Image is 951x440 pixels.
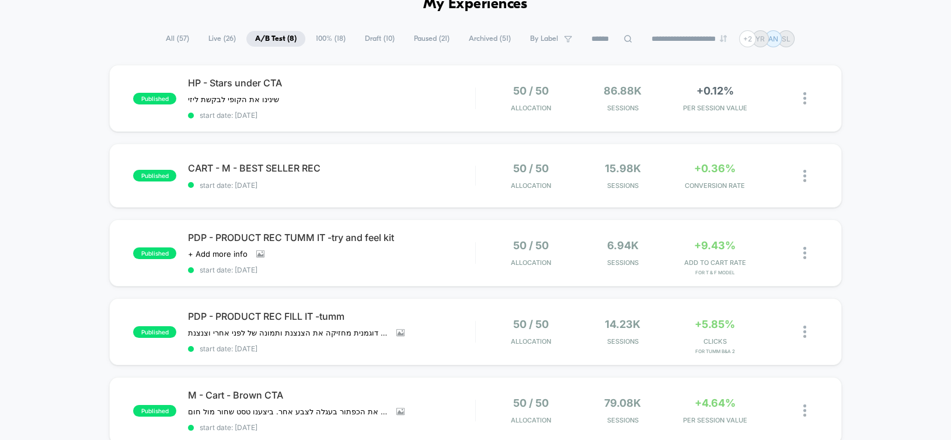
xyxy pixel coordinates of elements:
[672,348,758,354] span: for Tumm B&A 2
[157,31,198,47] span: All ( 57 )
[803,326,806,338] img: close
[513,397,549,409] span: 50 / 50
[513,85,549,97] span: 50 / 50
[188,95,279,104] span: שינינו את הקופי לבקשת ליזי
[782,34,790,43] p: SL
[188,77,475,89] span: HP - Stars under CTA
[580,104,666,112] span: Sessions
[803,170,806,182] img: close
[511,416,551,424] span: Allocation
[200,31,245,47] span: Live ( 26 )
[695,318,735,330] span: +5.85%
[739,30,756,47] div: + 2
[720,35,727,42] img: end
[696,85,733,97] span: +0.12%
[694,397,735,409] span: +4.64%
[460,31,520,47] span: Archived ( 51 )
[694,239,736,252] span: +9.43%
[188,423,475,432] span: start date: [DATE]
[511,181,551,190] span: Allocation
[530,34,558,43] span: By Label
[604,85,642,97] span: 86.88k
[188,232,475,243] span: PDP - PRODUCT REC TUMM IT -try and feel kit
[188,407,388,416] span: אלכס ביקשה לשנות את הכפתור בעגלה לצבע אחר. ביצענו טסט שחור מול חום.
[605,318,640,330] span: 14.23k
[803,92,806,104] img: close
[513,318,549,330] span: 50 / 50
[607,239,639,252] span: 6.94k
[246,31,305,47] span: A/B Test ( 8 )
[188,249,248,259] span: + Add more info
[188,162,475,174] span: CART - M - BEST SELLER REC
[605,162,641,174] span: 15.98k
[580,416,666,424] span: Sessions
[513,162,549,174] span: 50 / 50
[755,34,765,43] p: YR
[188,111,475,120] span: start date: [DATE]
[356,31,403,47] span: Draft ( 10 )
[133,405,176,417] span: published
[307,31,354,47] span: 100% ( 18 )
[580,259,666,267] span: Sessions
[133,170,176,181] span: published
[133,247,176,259] span: published
[672,270,758,275] span: for T & F MODEL
[405,31,458,47] span: Paused ( 21 )
[803,404,806,417] img: close
[580,181,666,190] span: Sessions
[511,104,551,112] span: Allocation
[513,239,549,252] span: 50 / 50
[672,416,758,424] span: PER SESSION VALUE
[188,328,388,337] span: מתחת לסקשן הוספה לסל תמונה עם דוגמנית מחזיקה את הצנצנת ותמונה של לפני אחרי וצנצנת
[133,326,176,338] span: published
[604,397,641,409] span: 79.08k
[188,389,475,401] span: M - Cart - Brown CTA
[672,104,758,112] span: PER SESSION VALUE
[188,310,475,322] span: PDP - PRODUCT REC FILL IT -tumm
[694,162,736,174] span: +0.36%
[133,93,176,104] span: published
[768,34,778,43] p: AN
[188,266,475,274] span: start date: [DATE]
[580,337,666,345] span: Sessions
[188,344,475,353] span: start date: [DATE]
[672,337,758,345] span: CLICKS
[803,247,806,259] img: close
[511,259,551,267] span: Allocation
[672,181,758,190] span: CONVERSION RATE
[188,181,475,190] span: start date: [DATE]
[672,259,758,267] span: ADD TO CART RATE
[511,337,551,345] span: Allocation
